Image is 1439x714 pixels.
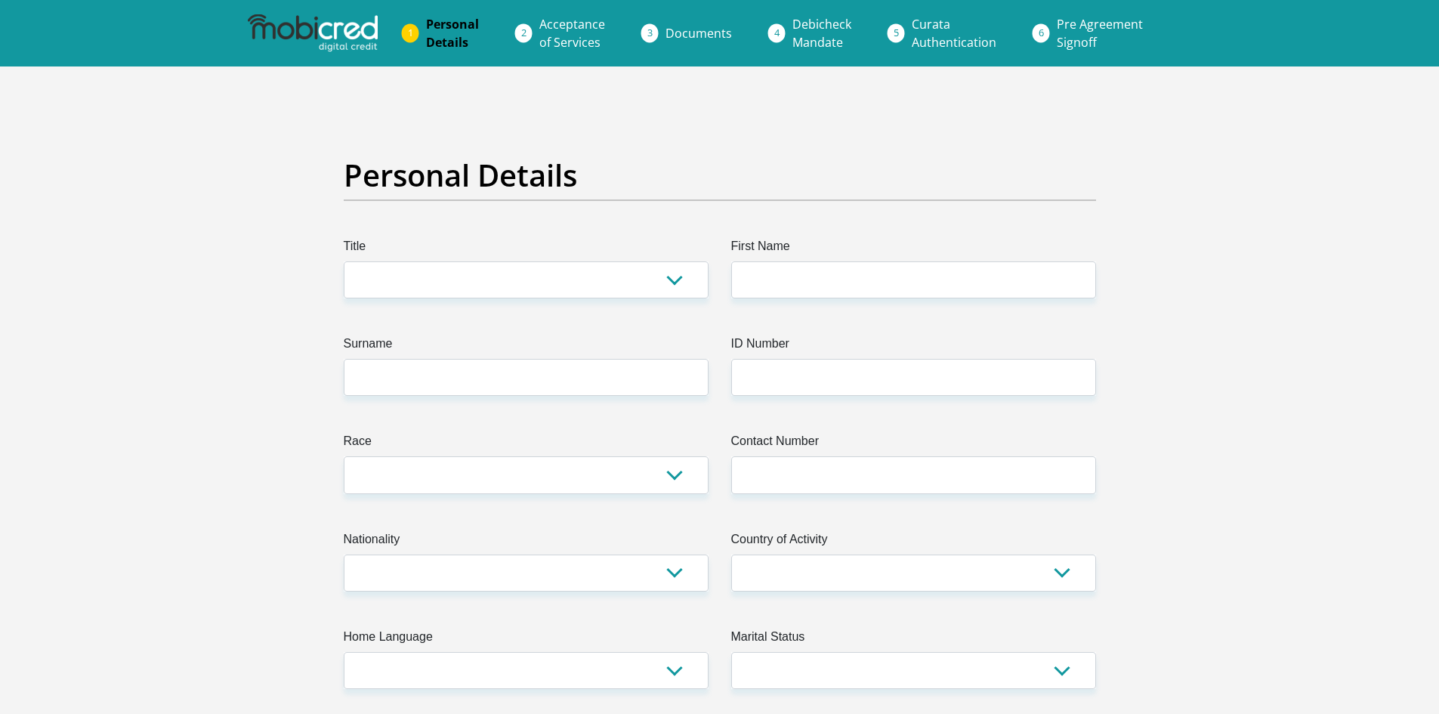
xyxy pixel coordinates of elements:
input: Contact Number [731,456,1096,493]
span: Pre Agreement Signoff [1057,16,1143,51]
img: mobicred logo [248,14,378,52]
label: Home Language [344,628,709,652]
a: CurataAuthentication [900,9,1008,57]
span: Personal Details [426,16,479,51]
label: Surname [344,335,709,359]
label: First Name [731,237,1096,261]
label: ID Number [731,335,1096,359]
label: Title [344,237,709,261]
h2: Personal Details [344,157,1096,193]
input: ID Number [731,359,1096,396]
label: Country of Activity [731,530,1096,555]
input: Surname [344,359,709,396]
label: Race [344,432,709,456]
a: Acceptanceof Services [527,9,617,57]
span: Curata Authentication [912,16,996,51]
span: Debicheck Mandate [792,16,851,51]
a: PersonalDetails [414,9,491,57]
input: First Name [731,261,1096,298]
label: Marital Status [731,628,1096,652]
label: Contact Number [731,432,1096,456]
span: Acceptance of Services [539,16,605,51]
a: DebicheckMandate [780,9,863,57]
a: Documents [653,18,744,48]
a: Pre AgreementSignoff [1045,9,1155,57]
span: Documents [665,25,732,42]
label: Nationality [344,530,709,555]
